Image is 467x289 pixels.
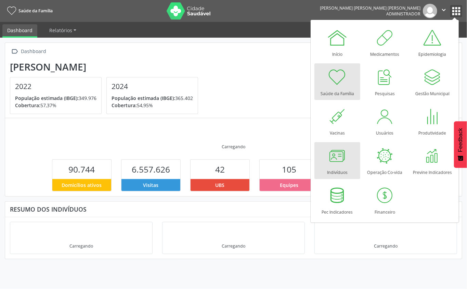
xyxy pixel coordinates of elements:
div: Carregando [374,243,398,249]
div: [PERSON_NAME] [10,61,203,73]
p: 349.976 [15,95,96,102]
span: Administrador [386,11,420,17]
a: Operação Co-vida [362,142,408,179]
span: Feedback [457,128,464,152]
span: Visitas [143,181,158,189]
div: Carregando [69,243,93,249]
span: População estimada (IBGE): [112,95,175,101]
img: img [423,4,437,18]
a:  Dashboard [10,47,48,56]
p: 365.402 [112,95,193,102]
a: Gestão Municipal [410,63,455,100]
a: Início [314,24,360,61]
h4: 2022 [15,82,96,91]
button: apps [450,5,462,17]
a: Saúde da Família [314,63,360,100]
span: 42 [215,164,225,175]
a: Medicamentos [362,24,408,61]
a: Usuários [362,103,408,139]
a: Financeiro [362,182,408,218]
div: [PERSON_NAME] [PERSON_NAME] [PERSON_NAME] [320,5,420,11]
a: Pec Indicadores [314,182,360,218]
span: Cobertura: [112,102,137,109]
span: 105 [282,164,296,175]
button:  [437,4,450,18]
a: Saúde da Família [5,5,53,16]
span: Relatórios [49,27,72,34]
a: Indivíduos [314,142,360,179]
a: Relatórios [44,24,81,36]
button: Feedback - Mostrar pesquisa [454,121,467,168]
span: 90.744 [68,164,95,175]
div: Resumo dos indivíduos [10,205,457,213]
a: Epidemiologia [410,24,455,61]
p: 54,95% [112,102,193,109]
span: 6.557.626 [132,164,170,175]
div: Dashboard [20,47,48,56]
p: 57,37% [15,102,96,109]
span: UBS [215,181,224,189]
i:  [10,47,20,56]
a: Vacinas [314,103,360,139]
i:  [440,6,447,14]
span: População estimada (IBGE): [15,95,79,101]
div: Carregando [222,243,245,249]
h4: 2024 [112,82,193,91]
span: Saúde da Família [18,8,53,14]
span: Equipes [280,181,298,189]
a: Previne Indicadores [410,142,455,179]
span: Cobertura: [15,102,40,109]
a: Pesquisas [362,63,408,100]
a: Dashboard [2,24,37,38]
div: Carregando [222,144,245,150]
span: Domicílios ativos [62,181,102,189]
a: Produtividade [410,103,455,139]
